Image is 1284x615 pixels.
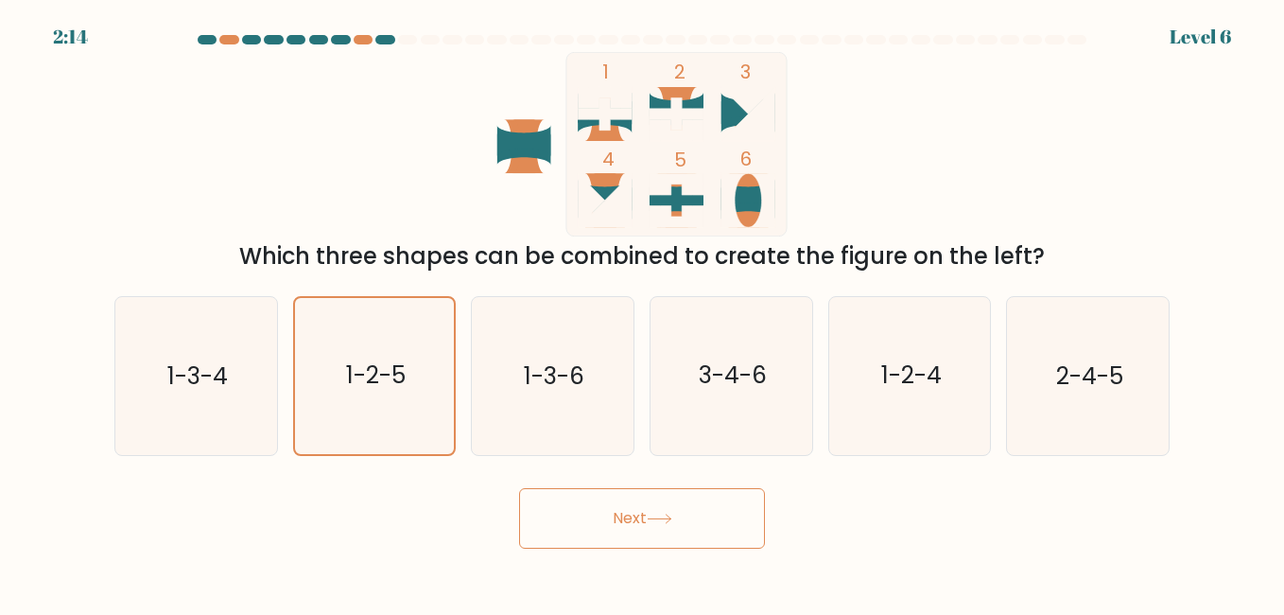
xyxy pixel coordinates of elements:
text: 1-2-5 [346,360,406,393]
tspan: 2 [674,59,685,85]
div: Which three shapes can be combined to create the figure on the left? [126,239,1158,273]
text: 2-4-5 [1056,360,1123,393]
button: Next [519,488,765,549]
text: 1-2-4 [881,360,942,393]
text: 1-3-6 [524,360,584,393]
div: 2:14 [53,23,88,51]
tspan: 4 [602,146,615,172]
text: 1-3-4 [167,360,228,393]
tspan: 3 [740,59,751,85]
tspan: 5 [674,147,686,173]
div: Level 6 [1170,23,1231,51]
tspan: 1 [602,59,609,85]
tspan: 6 [740,146,752,172]
text: 3-4-6 [699,360,767,393]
